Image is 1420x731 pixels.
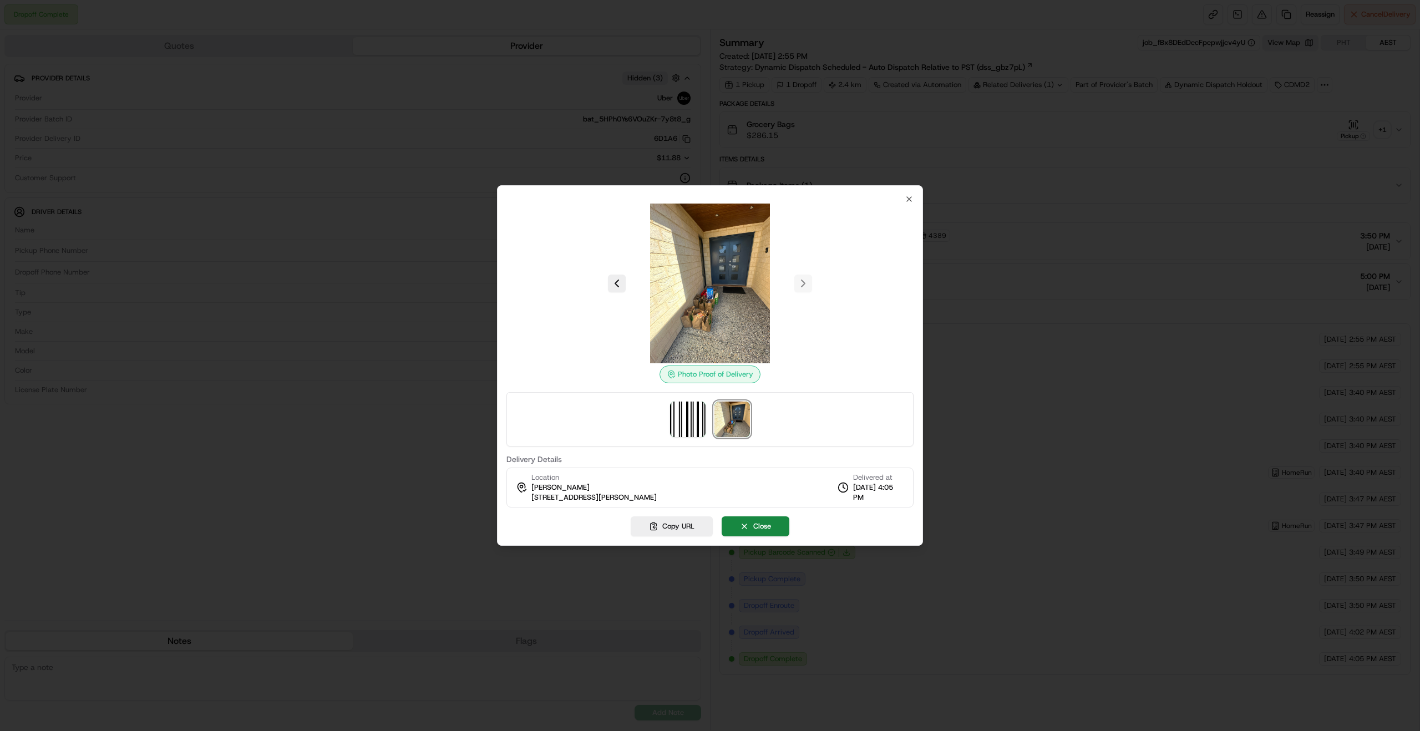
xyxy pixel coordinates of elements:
button: Copy URL [631,516,713,536]
span: [STREET_ADDRESS][PERSON_NAME] [531,493,657,502]
img: photo_proof_of_delivery image [630,204,790,363]
span: Location [531,473,559,483]
img: photo_proof_of_delivery image [714,402,750,437]
span: [DATE] 4:05 PM [853,483,904,502]
div: Photo Proof of Delivery [660,366,760,383]
span: Delivered at [853,473,904,483]
button: Close [722,516,789,536]
label: Delivery Details [506,455,914,463]
span: [PERSON_NAME] [531,483,590,493]
img: barcode_scan_on_pickup image [670,402,706,437]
